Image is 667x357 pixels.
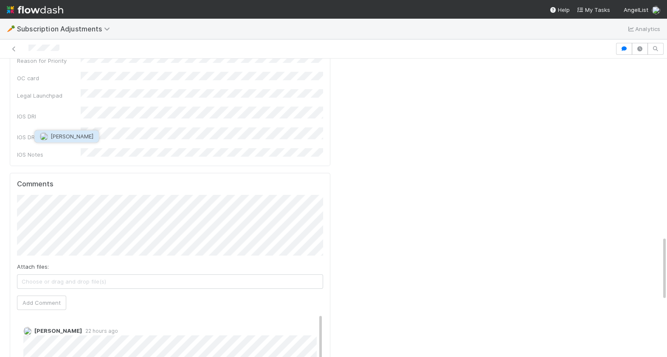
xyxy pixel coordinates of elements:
div: Reason for Priority [17,56,81,65]
span: AngelList [624,6,648,13]
button: Add Comment [17,295,66,310]
div: Help [549,6,570,14]
h5: Comments [17,180,323,188]
div: IOS Notes [17,150,81,159]
span: Choose or drag and drop file(s) [17,275,323,288]
span: My Tasks [577,6,610,13]
span: 22 hours ago [82,328,118,334]
span: [PERSON_NAME] [51,133,93,140]
div: Legal Launchpad [17,91,81,100]
div: OC card [17,74,81,82]
span: [PERSON_NAME] [34,327,82,334]
img: avatar_768cd48b-9260-4103-b3ef-328172ae0546.png [39,132,48,141]
a: My Tasks [577,6,610,14]
div: IOS DRI [17,112,81,121]
div: IOS DRI Slack ID [17,133,81,141]
img: avatar_87e1a465-5456-4979-8ac4-f0cdb5bbfe2d.png [652,6,660,14]
label: Attach files: [17,262,49,271]
button: [PERSON_NAME] [34,130,99,142]
img: avatar_768cd48b-9260-4103-b3ef-328172ae0546.png [23,327,32,335]
a: Analytics [627,24,660,34]
span: Subscription Adjustments [17,25,114,33]
img: logo-inverted-e16ddd16eac7371096b0.svg [7,3,63,17]
span: 🥕 [7,25,15,32]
